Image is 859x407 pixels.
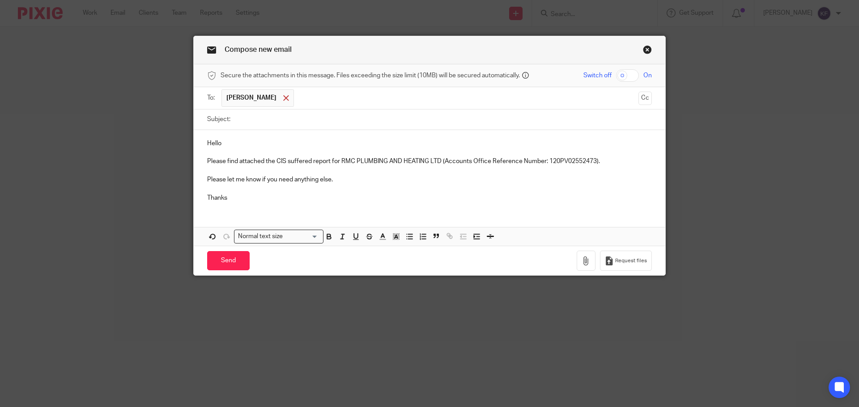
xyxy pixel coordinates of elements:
span: On [643,71,652,80]
button: Request files [600,251,652,271]
label: To: [207,93,217,102]
div: Search for option [234,230,323,243]
p: Please let me know if you need anything else. [207,175,652,184]
span: Request files [615,257,647,264]
p: Thanks [207,193,652,202]
label: Subject: [207,115,230,124]
span: Switch off [583,71,612,80]
span: Compose new email [225,46,292,53]
span: [PERSON_NAME] [226,93,276,102]
input: Search for option [286,232,318,241]
p: Please find attached the CIS suffered report for RMC PLUMBING AND HEATING LTD (Accounts Office Re... [207,157,652,166]
span: Secure the attachments in this message. Files exceeding the size limit (10MB) will be secured aut... [221,71,520,80]
a: Close this dialog window [643,45,652,57]
p: Hello [207,139,652,148]
span: Normal text size [236,232,285,241]
input: Send [207,251,250,270]
button: Cc [638,92,652,105]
